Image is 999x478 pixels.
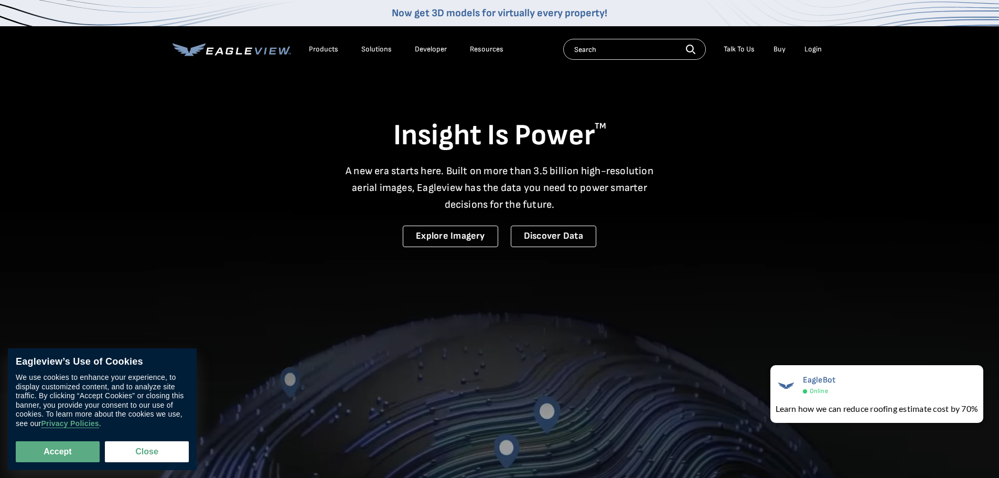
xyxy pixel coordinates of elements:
a: Discover Data [511,226,596,247]
button: Close [105,441,189,462]
div: Resources [470,45,503,54]
div: Talk To Us [724,45,755,54]
div: Login [804,45,822,54]
span: EagleBot [803,375,836,385]
a: Buy [774,45,786,54]
button: Accept [16,441,100,462]
a: Explore Imagery [403,226,498,247]
a: Privacy Policies [41,419,99,428]
img: EagleBot [776,375,797,396]
span: Online [810,387,828,395]
div: Products [309,45,338,54]
h1: Insight Is Power [173,118,827,154]
input: Search [563,39,706,60]
a: Developer [415,45,447,54]
a: Now get 3D models for virtually every property! [392,7,607,19]
div: Learn how we can reduce roofing estimate cost by 70% [776,402,978,415]
sup: TM [595,121,606,131]
p: A new era starts here. Built on more than 3.5 billion high-resolution aerial images, Eagleview ha... [339,163,660,213]
div: Solutions [361,45,392,54]
div: Eagleview’s Use of Cookies [16,356,189,368]
div: We use cookies to enhance your experience, to display customized content, and to analyze site tra... [16,373,189,428]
